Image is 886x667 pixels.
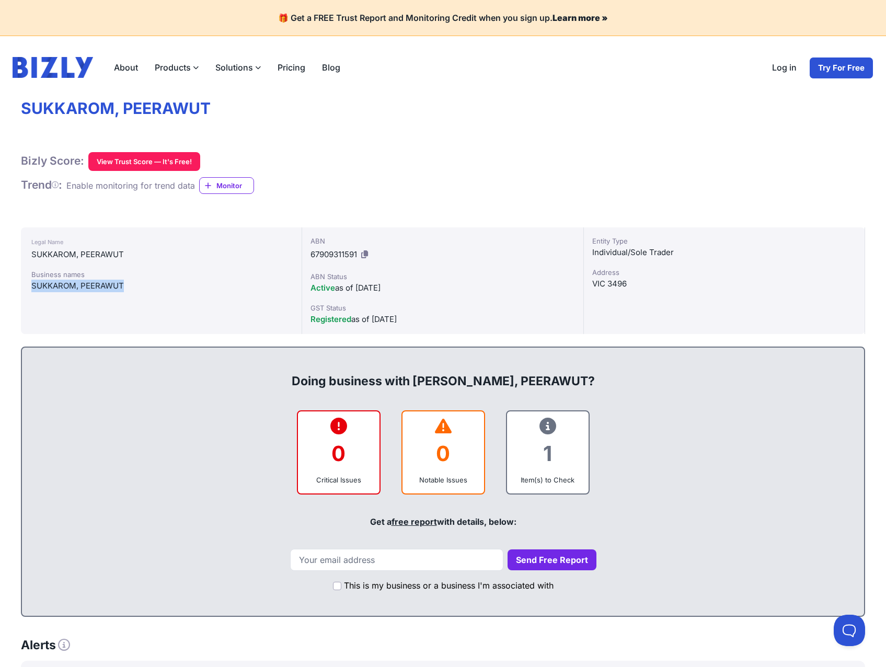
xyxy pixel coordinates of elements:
[199,177,254,194] a: Monitor
[13,13,873,23] h4: 🎁 Get a FREE Trust Report and Monitoring Credit when you sign up.
[515,475,580,485] div: Item(s) to Check
[344,579,554,592] label: This is my business or a business I'm associated with
[31,236,291,248] div: Legal Name
[66,179,195,192] div: Enable monitoring for trend data
[31,269,291,280] div: Business names
[834,615,865,646] iframe: Toggle Customer Support
[310,313,574,326] div: as of [DATE]
[592,278,856,290] div: VIC 3496
[290,549,503,571] input: Your email address
[370,516,516,527] span: Get a with details, below:
[809,57,873,79] a: Try For Free
[592,246,856,259] div: Individual/Sole Trader
[764,57,805,79] a: Log in
[310,271,574,282] div: ABN Status
[21,154,84,168] h1: Bizly Score:
[88,152,200,171] button: View Trust Score — It's Free!
[508,549,596,570] button: Send Free Report
[310,236,574,246] div: ABN
[21,638,70,653] h3: Alerts
[553,13,608,23] a: Learn more »
[207,57,269,78] label: Solutions
[31,280,291,292] div: SUKKAROM, PEERAWUT
[515,432,580,475] div: 1
[32,356,854,389] div: Doing business with [PERSON_NAME], PEERAWUT?
[269,57,314,78] a: Pricing
[411,432,476,475] div: 0
[411,475,476,485] div: Notable Issues
[310,283,335,293] span: Active
[310,314,351,324] span: Registered
[314,57,349,78] a: Blog
[306,432,371,475] div: 0
[310,303,574,313] div: GST Status
[306,475,371,485] div: Critical Issues
[13,57,93,78] img: bizly_logo.svg
[216,180,254,191] span: Monitor
[592,236,856,246] div: Entity Type
[310,282,574,294] div: as of [DATE]
[392,516,437,527] a: free report
[21,178,62,191] span: Trend :
[592,267,856,278] div: Address
[21,99,865,119] h1: SUKKAROM, PEERAWUT
[106,57,146,78] a: About
[310,249,357,259] span: 67909311591
[31,248,291,261] div: SUKKAROM, PEERAWUT
[146,57,207,78] label: Products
